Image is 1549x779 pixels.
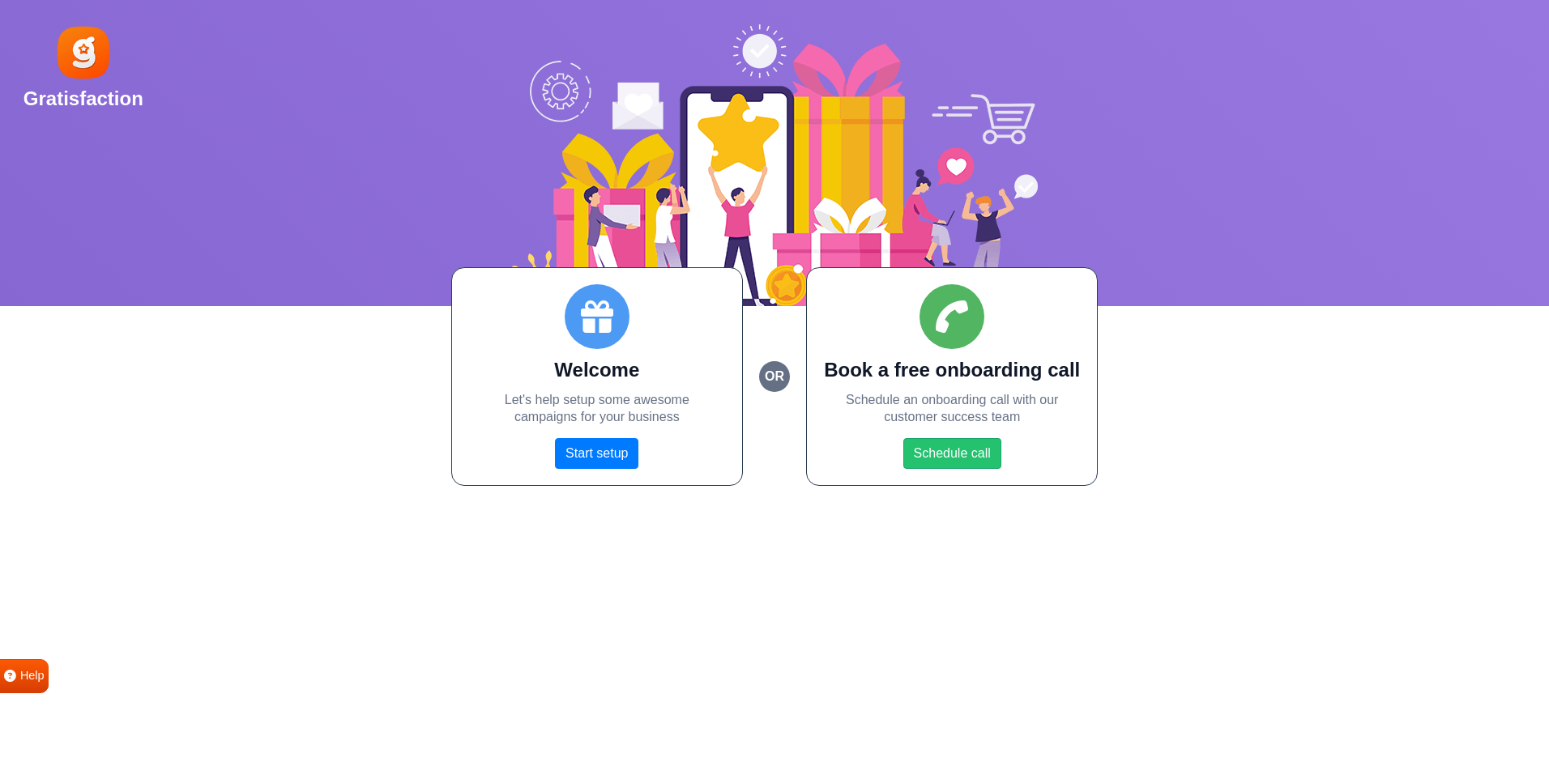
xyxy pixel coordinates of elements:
img: Gratisfaction [54,23,113,82]
a: Start setup [555,438,638,469]
span: Help [20,667,45,685]
h2: Welcome [468,359,726,382]
a: Schedule call [903,438,1001,469]
p: Schedule an onboarding call with our customer success team [823,392,1081,426]
p: Let's help setup some awesome campaigns for your business [468,392,726,426]
h2: Gratisfaction [23,87,143,111]
small: or [759,361,790,392]
img: Social Boost [511,24,1038,306]
h2: Book a free onboarding call [823,359,1081,382]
